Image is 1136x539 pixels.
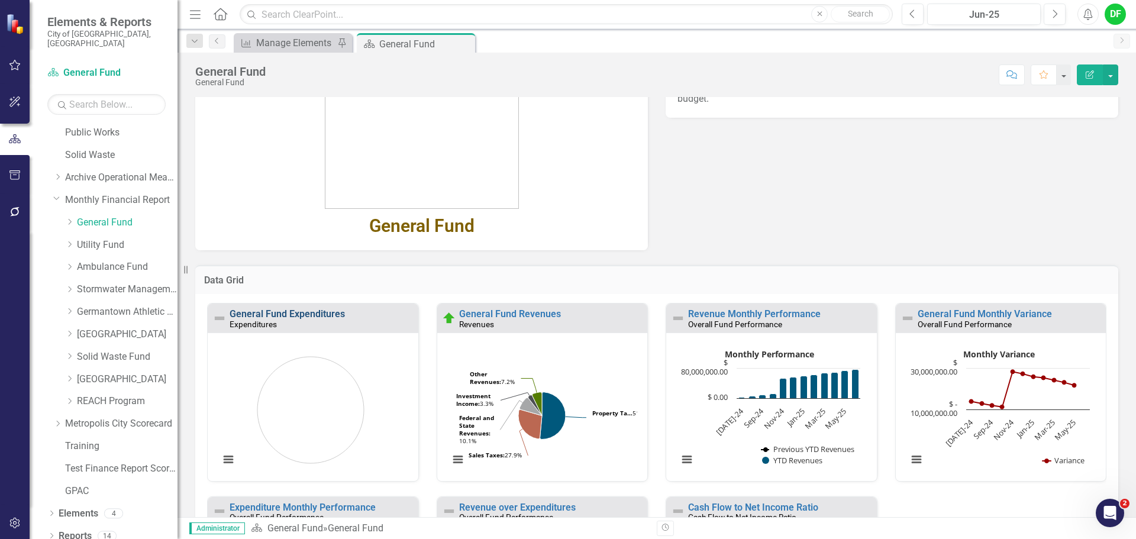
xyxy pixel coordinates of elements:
text: 7.2% [470,370,515,386]
span: 2 [1120,499,1129,508]
div: 4 [104,508,123,518]
input: Search ClearPoint... [240,4,893,25]
div: Chart. Highcharts interactive chart. [214,345,412,478]
a: Monthly Financial Report [65,193,177,207]
a: Training [65,440,177,453]
span: Administrator [189,522,245,534]
small: Overall Fund Performance [918,319,1012,329]
a: Metropolis City Scorecard [65,417,177,431]
svg: Interactive chart [672,345,866,478]
a: General Fund [267,522,323,534]
div: Double-Click to Edit [895,303,1107,482]
button: Search [831,6,890,22]
a: Public Works [65,126,177,140]
button: DF [1105,4,1126,25]
text: 3.3% [456,392,493,408]
button: View chart menu, Chart [450,451,466,468]
img: Not Defined [442,504,456,518]
img: Not Defined [212,504,227,518]
div: General Fund [379,37,472,51]
path: Oct-24, 12,151,813. YTD Revenues. [770,393,777,398]
a: Solid Waste Fund [77,350,177,364]
a: Manage Elements [237,35,334,50]
path: Property Taxes, 38,952,557. [540,392,565,439]
text: 10.1% [459,414,494,445]
text: Nov-24 [990,417,1016,442]
path: Other Revenues, 5,452,719. [532,392,541,415]
a: Germantown Athletic Club [77,305,177,319]
a: General Fund [47,66,166,80]
path: Nov-24, 52,866,626. YTD Revenues. [780,378,787,398]
text: [DATE]-24 [943,417,975,448]
path: Feb-25, 62,700,861. YTD Revenues. [811,375,818,398]
div: General Fund [195,78,266,87]
path: Jan-25, 59,268,978. YTD Revenues. [801,376,808,398]
a: General Fund Revenues [459,308,561,319]
a: Utility Fund [77,238,177,252]
div: General Fund [195,65,266,78]
small: Overall Fund Performance [459,512,553,522]
path: May-25, 13,259,469. Variance. [1072,383,1076,388]
button: Show YTD Revenues [762,455,823,466]
path: May-25, 72,276,007. YTD Revenues. [841,370,848,398]
small: Expenditures [230,319,277,329]
button: View chart menu, Monthly Variance [908,451,925,468]
button: Show Variance [1043,455,1085,466]
a: General Fund Monthly Variance [918,308,1052,319]
path: Sep-24, -6,142,621. Variance. [989,403,994,408]
a: Ambulance Fund [77,260,177,274]
text: Jan-25 [1013,417,1037,441]
text: Sep-24 [741,405,766,430]
div: Double-Click to Edit [437,303,648,482]
a: REACH Program [77,395,177,408]
path: Mar-25, 18,340,348. Variance. [1051,377,1056,382]
span: Elements & Reports [47,15,166,29]
div: Jun-25 [931,8,1037,22]
button: Show Previous YTD Revenues [761,444,856,454]
div: » [251,522,648,535]
path: Feb-25, 20,525,408. Variance. [1041,375,1045,380]
small: City of [GEOGRAPHIC_DATA], [GEOGRAPHIC_DATA] [47,29,166,49]
div: General Fund [328,522,383,534]
g: YTD Revenues, series 2 of 2. Bar series with 12 bars. [738,369,859,398]
div: Double-Click to Edit [207,303,419,482]
div: Chart. Highcharts interactive chart. [443,345,642,478]
img: Not Defined [212,311,227,325]
a: General Fund Expenditures [230,308,345,319]
text: Mar-25 [1032,417,1057,442]
img: On Target [442,311,456,325]
text: $ 80,000,000.00 [681,357,728,377]
div: Monthly Variance. Highcharts interactive chart. [902,345,1100,478]
path: Aug-24, 6,120,749. YTD Revenues. [749,396,756,398]
text: May-25 [822,406,848,431]
a: [GEOGRAPHIC_DATA] [77,373,177,386]
div: Monthly Performance. Highcharts interactive chart. [672,345,871,478]
text: Monthly Variance [963,348,1034,360]
path: Mar-25, 66,016,516. YTD Revenues. [821,373,828,398]
path: Dec-24, 24,368,781. Variance. [1020,371,1025,376]
button: View chart menu, Chart [220,451,237,468]
div: Manage Elements [256,35,334,50]
a: General Fund [77,216,177,230]
path: Jun-25, 75,662,333. YTD Revenues. [852,369,859,398]
small: Revenues [459,319,494,329]
a: GPAC [65,485,177,498]
tspan: Investment Income: [456,392,491,408]
iframe: Intercom live chat [1096,499,1124,527]
img: Not Defined [901,311,915,325]
text: Mar-25 [802,406,827,431]
tspan: Other Revenues: [470,370,501,386]
text: $ 30,000,000.00 [911,357,957,377]
path: Nov-24, 26,433,746. Variance. [1010,369,1015,374]
a: Elements [59,507,98,521]
a: Archive Operational Measures [65,171,177,185]
path: Aug-24, -4,250,488. Variance. [979,401,984,406]
img: Not Defined [671,311,685,325]
text: 27.9% [469,451,522,459]
path: Sales Taxes, 21,124,945. [518,409,542,439]
a: Solid Waste [65,149,177,162]
text: Monthly Performance [725,348,814,360]
small: Cash Flow to Net Income Ratio [688,512,796,522]
text: May-25 [1052,417,1077,443]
